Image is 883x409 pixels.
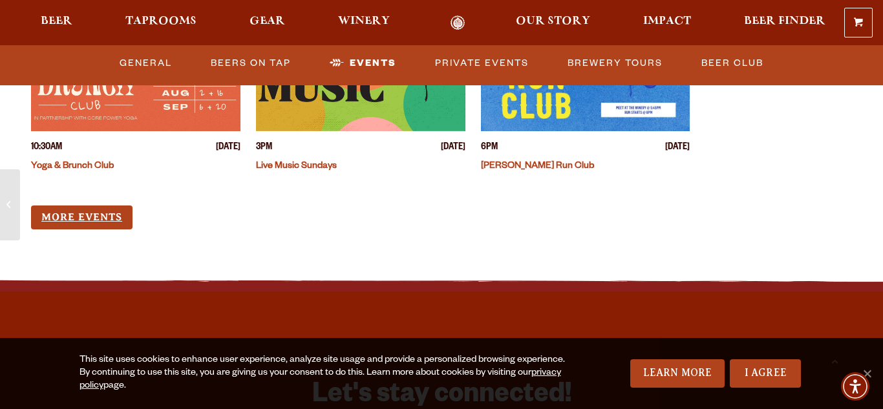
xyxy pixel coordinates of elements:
[481,142,498,155] span: 6PM
[256,162,337,172] a: Live Music Sundays
[216,142,240,155] span: [DATE]
[730,359,801,388] a: I Agree
[433,16,482,30] a: Odell Home
[41,16,72,26] span: Beer
[338,16,390,26] span: Winery
[31,162,114,172] a: Yoga & Brunch Club
[665,142,690,155] span: [DATE]
[696,48,769,78] a: Beer Club
[31,142,62,155] span: 10:30AM
[324,48,401,78] a: Events
[507,16,599,30] a: Our Story
[630,359,725,388] a: Learn More
[744,16,825,26] span: Beer Finder
[256,142,272,155] span: 3PM
[250,16,285,26] span: Gear
[441,142,465,155] span: [DATE]
[206,48,296,78] a: Beers on Tap
[635,16,699,30] a: Impact
[516,16,590,26] span: Our Story
[32,16,81,30] a: Beer
[80,368,561,392] a: privacy policy
[117,16,205,30] a: Taprooms
[80,354,571,393] div: This site uses cookies to enhance user experience, analyze site usage and provide a personalized ...
[562,48,668,78] a: Brewery Tours
[125,16,197,26] span: Taprooms
[330,16,398,30] a: Winery
[643,16,691,26] span: Impact
[31,205,133,229] a: More Events (opens in a new window)
[841,372,869,401] div: Accessibility Menu
[430,48,534,78] a: Private Events
[241,16,293,30] a: Gear
[736,16,834,30] a: Beer Finder
[114,48,177,78] a: General
[481,162,594,172] a: [PERSON_NAME] Run Club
